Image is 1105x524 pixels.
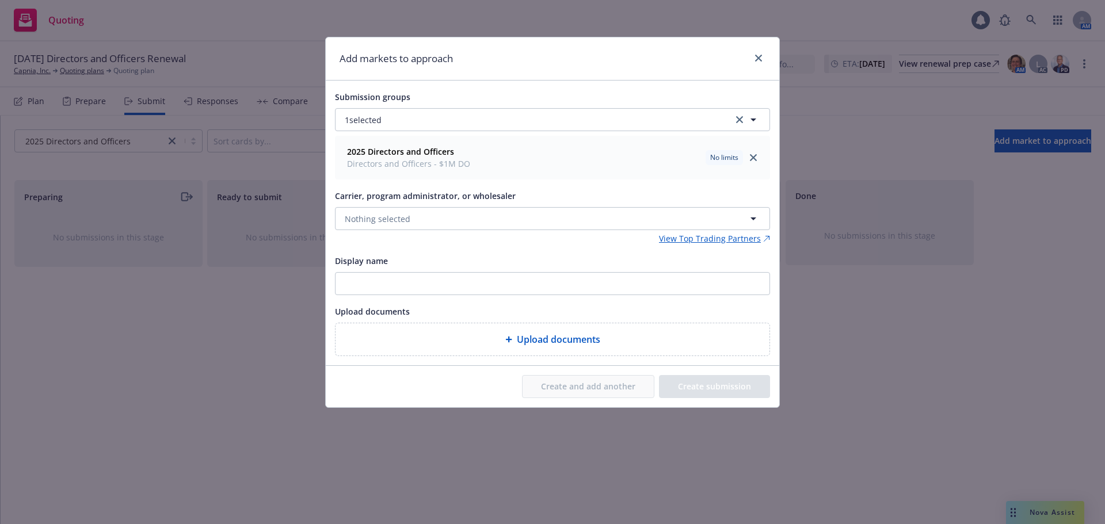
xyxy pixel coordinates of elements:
button: Nothing selected [335,207,770,230]
span: Carrier, program administrator, or wholesaler [335,190,516,201]
span: 1 selected [345,114,382,126]
a: clear selection [733,113,746,127]
h1: Add markets to approach [340,51,453,66]
span: Upload documents [517,332,600,346]
button: 1selectedclear selection [335,108,770,131]
span: Submission groups [335,91,410,102]
span: No limits [710,152,738,163]
span: Upload documents [335,306,410,317]
a: View Top Trading Partners [659,232,770,244]
span: Nothing selected [345,213,410,225]
span: Directors and Officers - $1M DO [347,158,470,170]
span: Display name [335,255,388,266]
div: Upload documents [335,323,770,356]
strong: 2025 Directors and Officers [347,146,454,157]
a: close [746,151,760,165]
a: close [752,51,765,65]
